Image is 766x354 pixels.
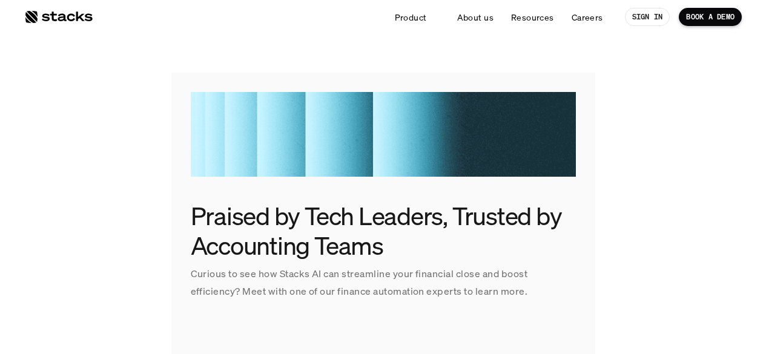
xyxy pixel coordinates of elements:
p: Product [395,11,427,24]
p: BOOK A DEMO [686,13,735,21]
a: Careers [564,6,610,28]
p: Careers [572,11,603,24]
a: SIGN IN [625,8,670,26]
h3: Praised by Tech Leaders, Trusted by Accounting Teams [191,201,576,260]
a: BOOK A DEMO [679,8,742,26]
p: SIGN IN [632,13,663,21]
a: Resources [504,6,561,28]
p: Resources [511,11,554,24]
a: About us [450,6,501,28]
p: Curious to see how Stacks AI can streamline your financial close and boost efficiency? Meet with ... [191,265,576,300]
p: About us [457,11,494,24]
